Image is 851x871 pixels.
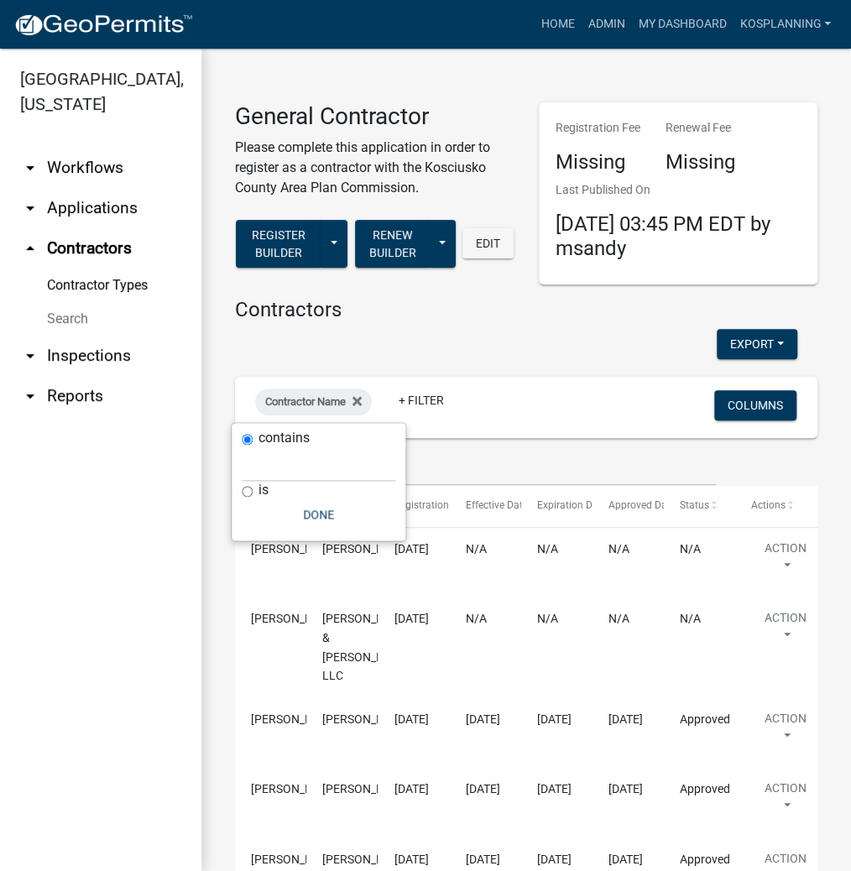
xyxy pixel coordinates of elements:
[322,712,412,726] span: Oscar Garcia Jr
[556,119,640,137] p: Registration Fee
[537,853,572,866] span: 10/10/2026
[394,612,428,625] span: 10/11/2025
[666,150,735,175] h4: Missing
[534,8,581,40] a: Home
[20,346,40,366] i: arrow_drop_down
[666,119,735,137] p: Renewal Fee
[556,212,770,260] span: [DATE] 03:45 PM EDT by msandy
[236,220,321,268] button: Register Builder
[251,853,341,866] span: Elizabeth Parker
[466,853,500,866] span: 10/10/2025
[322,542,412,555] span: KIM DERF
[20,158,40,178] i: arrow_drop_down
[394,499,472,511] span: Registration Date
[608,612,629,625] span: N/A
[608,782,643,795] span: 10/10/2025
[680,782,730,795] span: Approved
[751,499,786,511] span: Actions
[20,198,40,218] i: arrow_drop_down
[235,102,514,131] h3: General Contractor
[680,542,701,555] span: N/A
[394,853,428,866] span: 10/10/2025
[20,238,40,258] i: arrow_drop_up
[385,385,457,415] a: + Filter
[751,609,820,651] button: Action
[394,782,428,795] span: 10/10/2025
[521,486,593,526] datatable-header-cell: Expiration Date
[251,542,341,555] span: KIM DERF
[556,150,640,175] h4: Missing
[593,486,664,526] datatable-header-cell: Approved Date
[537,612,558,625] span: N/A
[680,612,701,625] span: N/A
[322,612,412,682] span: Dailey & Dailey LLC
[608,712,643,726] span: 10/10/2025
[751,710,820,752] button: Action
[251,612,341,625] span: John Dailey
[608,542,629,555] span: N/A
[537,542,558,555] span: N/A
[466,782,500,795] span: 10/10/2025
[251,782,341,795] span: Michelle Frost
[322,782,412,795] span: Michelle Frost
[608,853,643,866] span: 10/10/2025
[355,220,430,268] button: Renew Builder
[466,612,487,625] span: N/A
[20,386,40,406] i: arrow_drop_down
[735,486,807,526] datatable-header-cell: Actions
[537,712,572,726] span: 10/10/2026
[462,228,514,258] button: Edit
[258,431,310,445] label: contains
[631,8,733,40] a: My Dashboard
[664,486,735,526] datatable-header-cell: Status
[608,499,676,511] span: Approved Date
[466,712,500,726] span: 10/10/2025
[235,298,817,322] h4: Contractors
[265,395,346,408] span: Contractor Name
[714,390,796,420] button: Columns
[680,853,730,866] span: Approved
[751,540,820,582] button: Action
[449,486,520,526] datatable-header-cell: Effective Date
[717,329,797,359] button: Export
[556,181,801,199] p: Last Published On
[235,451,716,486] input: Search for contractors
[680,499,709,511] span: Status
[394,542,428,555] span: 10/11/2025
[466,542,487,555] span: N/A
[537,782,572,795] span: 10/10/2026
[394,712,428,726] span: 10/10/2025
[466,499,528,511] span: Effective Date
[537,499,607,511] span: Expiration Date
[378,486,449,526] datatable-header-cell: Registration Date
[251,712,341,726] span: Oscar Garcia
[751,780,820,821] button: Action
[242,499,395,529] button: Done
[235,138,514,198] p: Please complete this application in order to register as a contractor with the Kosciusko County A...
[258,483,269,497] label: is
[581,8,631,40] a: Admin
[733,8,838,40] a: kosplanning
[680,712,730,726] span: Approved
